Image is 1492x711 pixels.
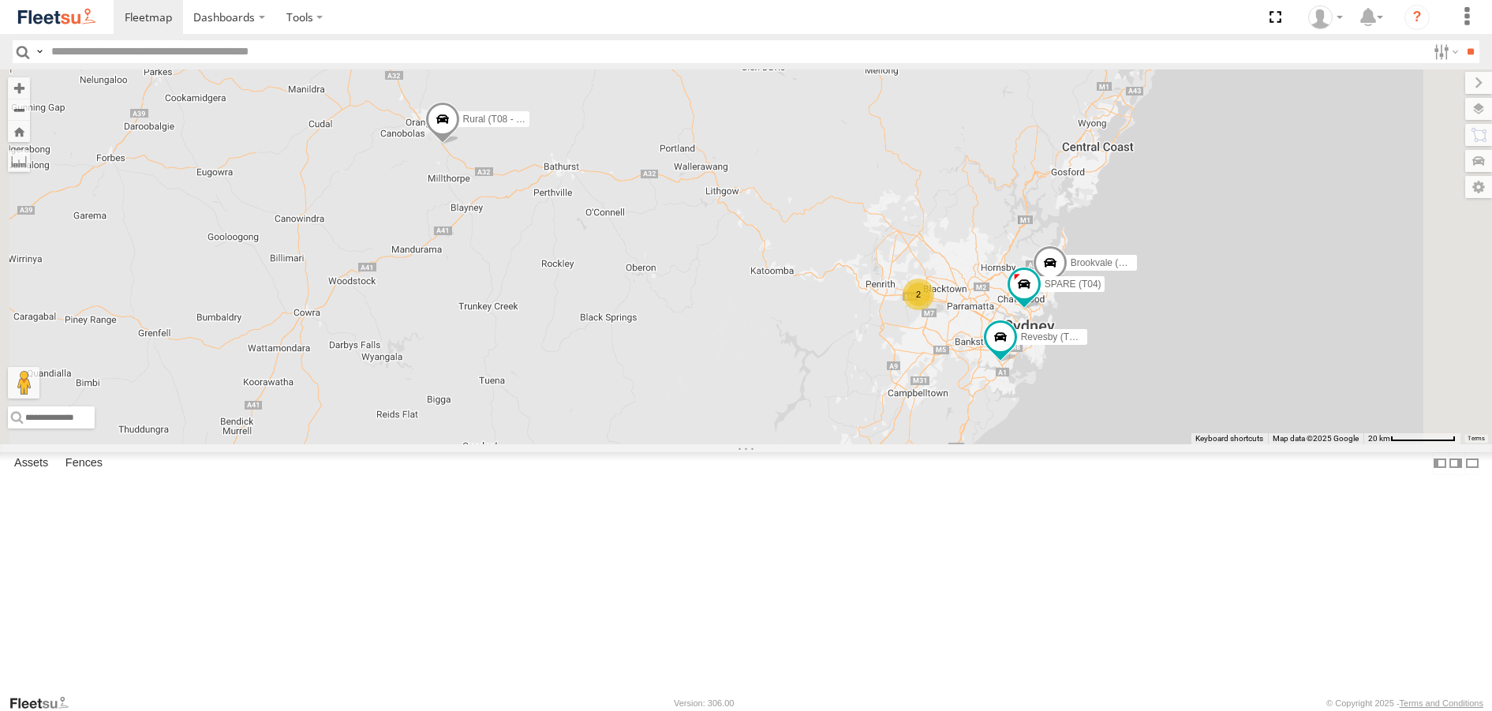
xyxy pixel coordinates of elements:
label: Search Filter Options [1427,40,1461,63]
span: Rural (T08 - [PERSON_NAME]) [462,114,596,125]
button: Zoom out [8,99,30,121]
label: Search Query [33,40,46,63]
div: Darren Small [1303,6,1348,29]
div: Version: 306.00 [674,698,734,708]
img: fleetsu-logo-horizontal.svg [16,6,98,28]
span: SPARE (T04) [1044,279,1101,290]
a: Visit our Website [9,695,81,711]
span: Map data ©2025 Google [1273,434,1359,443]
a: Terms and Conditions [1400,698,1483,708]
label: Hide Summary Table [1464,452,1480,475]
span: Brookvale (T10 - [PERSON_NAME]) [1070,258,1224,269]
label: Dock Summary Table to the Left [1432,452,1448,475]
i: ? [1404,5,1430,30]
label: Map Settings [1465,176,1492,198]
label: Assets [6,453,56,475]
div: © Copyright 2025 - [1326,698,1483,708]
button: Map scale: 20 km per 79 pixels [1363,433,1460,444]
button: Zoom in [8,77,30,99]
label: Fences [58,453,110,475]
div: 2 [903,279,934,310]
button: Drag Pegman onto the map to open Street View [8,367,39,399]
button: Keyboard shortcuts [1195,433,1263,444]
button: Zoom Home [8,121,30,142]
span: 20 km [1368,434,1390,443]
label: Measure [8,150,30,172]
a: Terms (opens in new tab) [1468,435,1485,441]
span: Revesby (T07 - [PERSON_NAME]) [1020,332,1169,343]
label: Dock Summary Table to the Right [1448,452,1464,475]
